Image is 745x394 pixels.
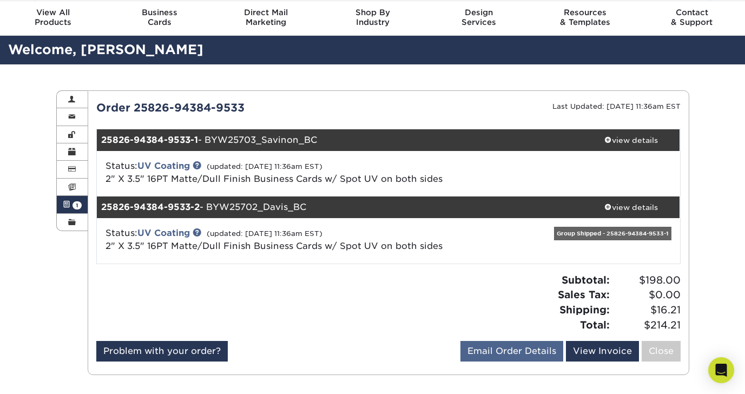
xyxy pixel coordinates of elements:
small: Last Updated: [DATE] 11:36am EST [552,102,681,110]
a: Resources& Templates [532,1,639,36]
a: Close [642,341,681,362]
div: Group Shipped - 25826-94384-9533-1 [554,227,671,240]
iframe: Google Customer Reviews [3,361,92,390]
strong: Sales Tax: [558,288,610,300]
a: Email Order Details [460,341,563,362]
span: Shop By [319,8,426,17]
div: & Templates [532,8,639,27]
strong: Shipping: [559,304,610,316]
span: Resources [532,8,639,17]
strong: Subtotal: [562,274,610,286]
span: Contact [638,8,745,17]
span: 1 [72,201,82,209]
div: - BYW25702_Davis_BC [97,196,583,218]
a: 1 [57,196,88,213]
small: (updated: [DATE] 11:36am EST) [207,229,322,238]
a: UV Coating [137,161,190,171]
div: Status: [97,227,485,253]
div: Industry [319,8,426,27]
a: UV Coating [137,228,190,238]
a: view details [583,196,680,218]
a: Shop ByIndustry [319,1,426,36]
a: Contact& Support [638,1,745,36]
div: Cards [107,8,213,27]
span: Direct Mail [213,8,319,17]
div: Status: [97,160,485,186]
a: 2" X 3.5" 16PT Matte/Dull Finish Business Cards w/ Spot UV on both sides [106,174,443,184]
div: view details [583,135,680,146]
div: Open Intercom Messenger [708,357,734,383]
span: Design [426,8,532,17]
a: Direct MailMarketing [213,1,319,36]
div: Order 25826-94384-9533 [88,100,388,116]
strong: 25826-94384-9533-2 [101,202,200,212]
span: $0.00 [613,287,681,303]
div: - BYW25703_Savinon_BC [97,129,583,151]
div: Marketing [213,8,319,27]
a: 2" X 3.5" 16PT Matte/Dull Finish Business Cards w/ Spot UV on both sides [106,241,443,251]
a: View Invoice [566,341,639,362]
span: $198.00 [613,273,681,288]
div: & Support [638,8,745,27]
a: view details [583,129,680,151]
a: BusinessCards [107,1,213,36]
span: $214.21 [613,318,681,333]
a: Problem with your order? [96,341,228,362]
span: Business [107,8,213,17]
strong: 25826-94384-9533-1 [101,135,198,145]
div: Services [426,8,532,27]
strong: Total: [580,319,610,331]
small: (updated: [DATE] 11:36am EST) [207,162,322,170]
a: DesignServices [426,1,532,36]
div: view details [583,202,680,213]
span: $16.21 [613,303,681,318]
